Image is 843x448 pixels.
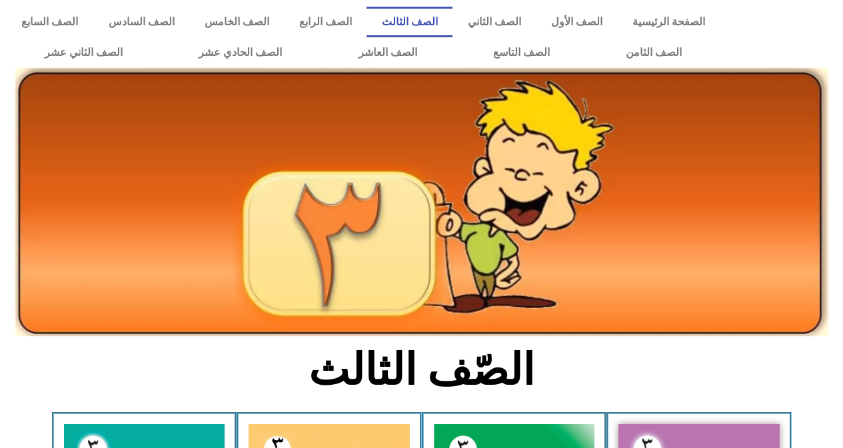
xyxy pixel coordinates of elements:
a: الصف الثاني [452,7,536,37]
a: الصف الأول [536,7,617,37]
a: الصف العاشر [321,37,455,68]
h2: الصّف الثالث [201,344,642,396]
a: الصف التاسع [455,37,588,68]
a: الصف الحادي عشر [161,37,320,68]
a: الصف الرابع [284,7,367,37]
a: الصف الثاني عشر [7,37,161,68]
a: الصف الثالث [367,7,452,37]
a: الصف السادس [93,7,189,37]
a: الصف السابع [7,7,93,37]
a: الصفحة الرئيسية [617,7,720,37]
a: الصف الثامن [588,37,720,68]
a: الصف الخامس [189,7,284,37]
